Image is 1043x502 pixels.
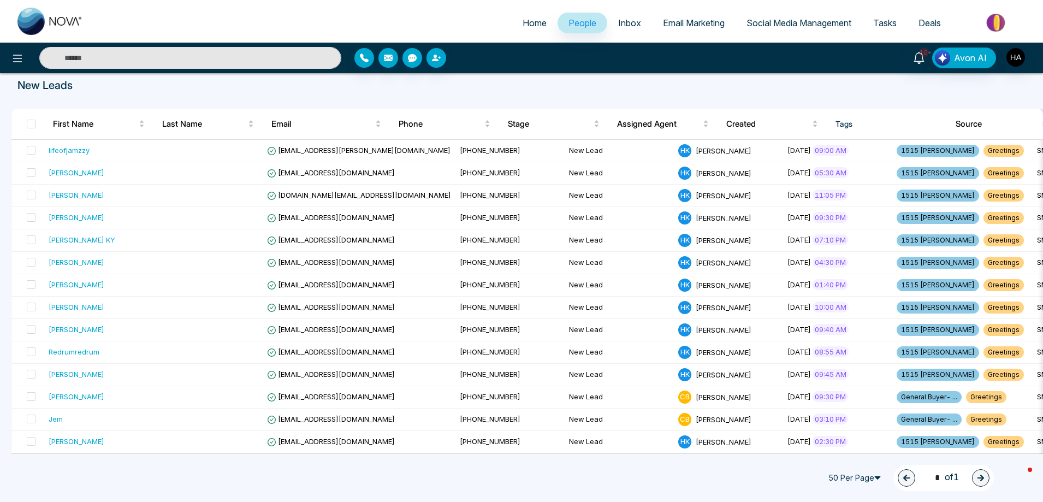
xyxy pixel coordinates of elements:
[813,302,849,312] span: 10:00 AM
[460,146,520,155] span: [PHONE_NUMBER]
[919,48,929,57] span: 10+
[787,235,811,244] span: [DATE]
[17,77,1026,93] p: New Leads
[696,303,751,311] span: [PERSON_NAME]
[897,391,962,403] span: General Buyer- ...
[49,346,99,357] div: Redrumredrum
[696,392,751,401] span: [PERSON_NAME]
[267,437,395,446] span: [EMAIL_ADDRESS][DOMAIN_NAME]
[565,297,674,319] td: New Lead
[267,280,395,289] span: [EMAIL_ADDRESS][DOMAIN_NAME]
[617,117,701,131] span: Assigned Agent
[267,370,395,379] span: [EMAIL_ADDRESS][DOMAIN_NAME]
[983,346,1024,358] span: Greetings
[49,190,104,200] div: [PERSON_NAME]
[390,109,499,139] th: Phone
[787,280,811,289] span: [DATE]
[565,319,674,341] td: New Lead
[957,10,1036,35] img: Market-place.gif
[678,301,691,314] span: H K
[813,324,849,335] span: 09:40 AM
[568,17,596,28] span: People
[696,415,751,423] span: [PERSON_NAME]
[678,413,691,426] span: C B
[460,347,520,356] span: [PHONE_NUMBER]
[696,258,751,267] span: [PERSON_NAME]
[267,235,395,244] span: [EMAIL_ADDRESS][DOMAIN_NAME]
[663,17,725,28] span: Email Marketing
[162,117,246,131] span: Last Name
[565,207,674,229] td: New Lead
[460,370,520,379] span: [PHONE_NUMBER]
[983,167,1024,179] span: Greetings
[652,13,736,33] a: Email Marketing
[565,140,674,162] td: New Lead
[736,13,862,33] a: Social Media Management
[983,324,1024,336] span: Greetings
[983,145,1024,157] span: Greetings
[678,391,691,404] span: C B
[983,369,1024,381] span: Greetings
[813,369,849,380] span: 09:45 AM
[460,392,520,401] span: [PHONE_NUMBER]
[267,347,395,356] span: [EMAIL_ADDRESS][DOMAIN_NAME]
[678,234,691,247] span: H K
[678,167,691,180] span: H K
[696,213,751,222] span: [PERSON_NAME]
[17,8,83,35] img: Nova CRM Logo
[873,17,897,28] span: Tasks
[813,257,848,268] span: 04:30 PM
[787,168,811,177] span: [DATE]
[696,235,751,244] span: [PERSON_NAME]
[787,258,811,267] span: [DATE]
[746,17,851,28] span: Social Media Management
[897,279,979,291] span: 1515 [PERSON_NAME]
[983,234,1024,246] span: Greetings
[787,392,811,401] span: [DATE]
[49,369,104,380] div: [PERSON_NAME]
[813,346,849,357] span: 08:55 AM
[608,109,718,139] th: Assigned Agent
[499,109,608,139] th: Stage
[565,274,674,297] td: New Lead
[813,279,848,290] span: 01:40 PM
[399,117,482,131] span: Phone
[49,234,115,245] div: [PERSON_NAME] KY
[460,191,520,199] span: [PHONE_NUMBER]
[678,435,691,448] span: H K
[823,469,889,487] span: 50 Per Page
[696,437,751,446] span: [PERSON_NAME]
[271,117,373,131] span: Email
[813,234,848,245] span: 07:10 PM
[966,414,1006,426] span: Greetings
[44,109,153,139] th: First Name
[460,168,520,177] span: [PHONE_NUMBER]
[897,436,979,448] span: 1515 [PERSON_NAME]
[267,392,395,401] span: [EMAIL_ADDRESS][DOMAIN_NAME]
[460,280,520,289] span: [PHONE_NUMBER]
[813,212,848,223] span: 09:30 PM
[678,144,691,157] span: H K
[897,414,962,426] span: General Buyer- ...
[897,369,979,381] span: 1515 [PERSON_NAME]
[508,117,591,131] span: Stage
[983,436,1024,448] span: Greetings
[523,17,547,28] span: Home
[263,109,390,139] th: Email
[897,302,979,314] span: 1515 [PERSON_NAME]
[267,146,451,155] span: [EMAIL_ADDRESS][PERSON_NAME][DOMAIN_NAME]
[862,13,908,33] a: Tasks
[897,257,979,269] span: 1515 [PERSON_NAME]
[897,324,979,336] span: 1515 [PERSON_NAME]
[813,145,849,156] span: 09:00 AM
[696,191,751,199] span: [PERSON_NAME]
[49,302,104,312] div: [PERSON_NAME]
[678,211,691,225] span: H K
[565,386,674,409] td: New Lead
[696,370,751,379] span: [PERSON_NAME]
[267,325,395,334] span: [EMAIL_ADDRESS][DOMAIN_NAME]
[813,436,848,447] span: 02:30 PM
[897,190,979,202] span: 1515 [PERSON_NAME]
[565,341,674,364] td: New Lead
[983,190,1024,202] span: Greetings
